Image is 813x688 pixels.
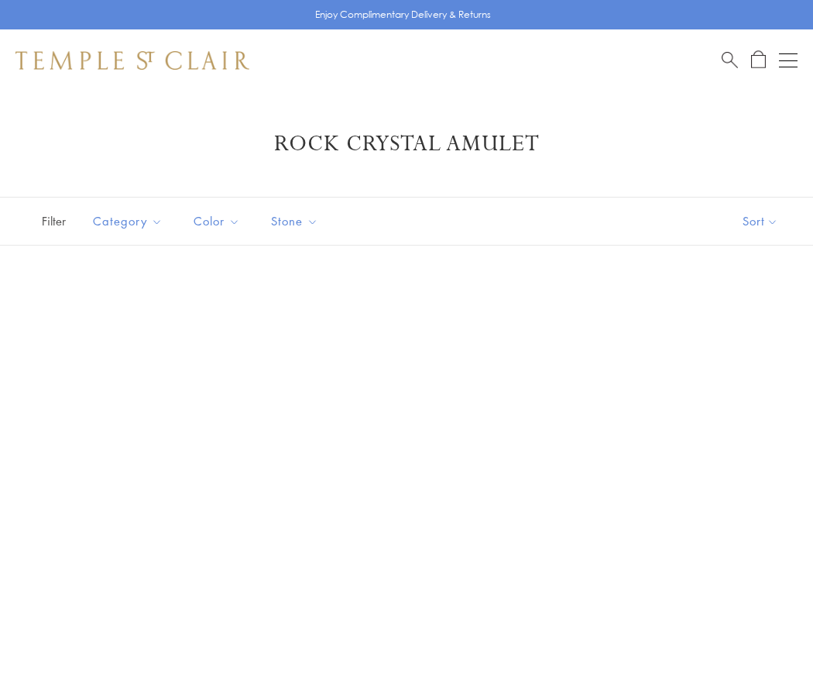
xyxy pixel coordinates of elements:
[708,198,813,245] button: Show sort by
[85,212,174,231] span: Category
[39,130,774,158] h1: Rock Crystal Amulet
[315,7,491,22] p: Enjoy Complimentary Delivery & Returns
[81,204,174,239] button: Category
[259,204,330,239] button: Stone
[15,51,249,70] img: Temple St. Clair
[751,50,766,70] a: Open Shopping Bag
[186,212,252,231] span: Color
[779,51,798,70] button: Open navigation
[263,212,330,231] span: Stone
[722,50,738,70] a: Search
[182,204,252,239] button: Color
